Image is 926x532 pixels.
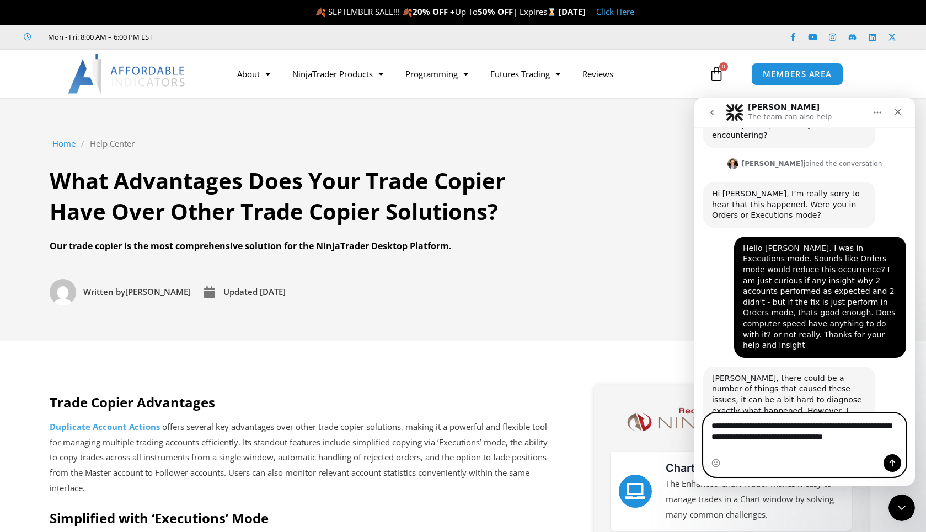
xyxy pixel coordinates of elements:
[571,61,624,87] a: Reviews
[50,165,557,227] h1: What Advantages Does Your Trade Copier Have Over Other Trade Copier Solutions?
[90,136,135,152] a: Help Center
[50,421,162,432] a: Duplicate Account Actions
[315,6,559,17] span: 🍂 SEPTEMBER SALE!!! 🍂 Up To | Expires
[478,6,513,17] strong: 50% OFF
[281,61,394,87] a: NinjaTrader Products
[50,279,76,305] img: Picture of David Koehler
[50,509,555,526] h2: Simplified with ‘Executions’ Mode
[68,54,186,94] img: LogoAI | Affordable Indicators – NinjaTrader
[81,284,191,300] span: [PERSON_NAME]
[692,58,741,90] a: 0
[50,394,555,411] h2: Trade Copier Advantages
[596,6,634,17] a: Click Here
[413,6,455,17] strong: 20% OFF +
[50,420,555,496] p: offers several key advantages over other trade copier solutions, making it a powerful and flexibl...
[83,286,125,297] span: Written by
[694,98,915,486] iframe: Intercom live chat
[763,70,832,78] span: MEMBERS AREA
[622,404,839,436] img: NinjaTrader Logo | Affordable Indicators – NinjaTrader
[394,61,479,87] a: Programming
[226,61,706,87] nav: Menu
[719,62,728,71] span: 0
[619,475,652,508] a: Chart Trader
[168,31,334,42] iframe: Customer reviews powered by Trustpilot
[479,61,571,87] a: Futures Trading
[81,136,84,152] span: /
[666,461,732,475] a: Chart Trader
[888,495,915,521] iframe: Intercom live chat
[52,136,76,152] a: Home
[226,61,281,87] a: About
[50,421,160,432] strong: Duplicate Account Actions
[45,30,153,44] span: Mon - Fri: 8:00 AM – 6:00 PM EST
[260,286,286,297] time: [DATE]
[666,476,843,523] p: The Enhanced Chart Trader makes it easy to manage trades in a Chart window by solving many common...
[223,286,258,297] span: Updated
[548,8,556,16] img: ⌛
[559,6,585,17] strong: [DATE]
[751,63,843,85] a: MEMBERS AREA
[50,238,557,255] div: Our trade copier is the most comprehensive solution for the NinjaTrader Desktop Platform.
